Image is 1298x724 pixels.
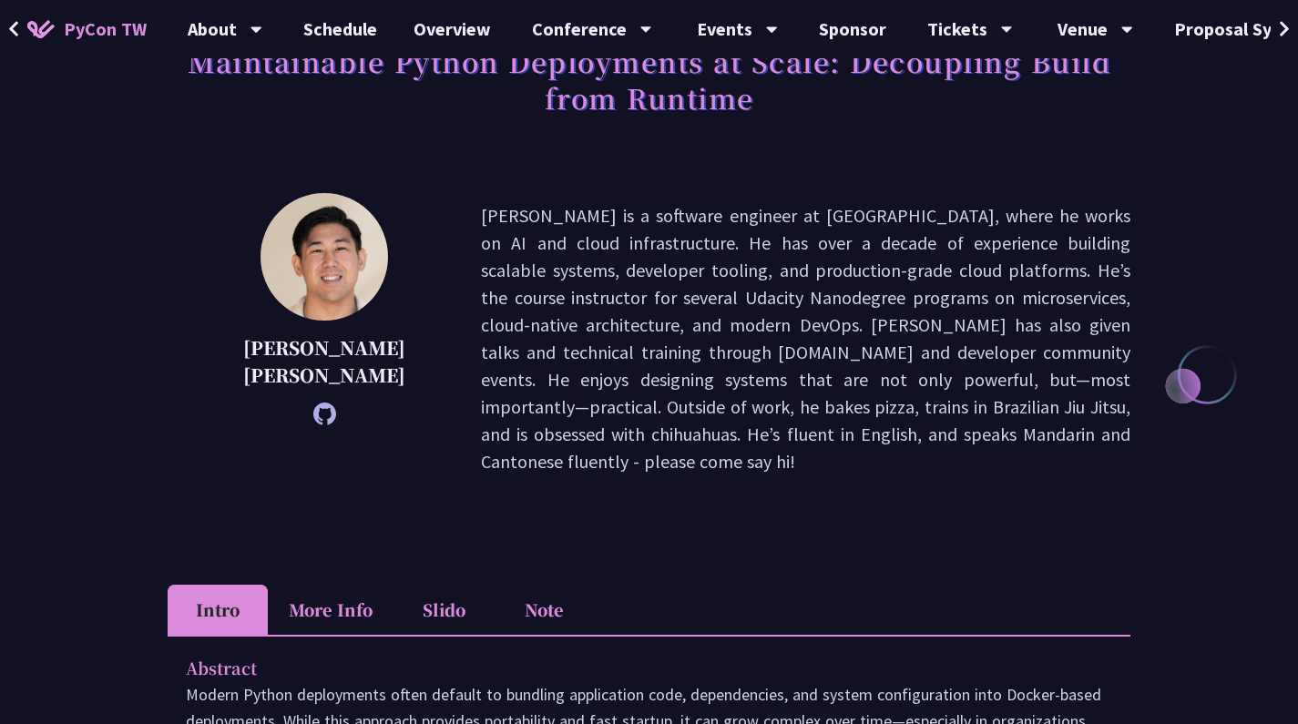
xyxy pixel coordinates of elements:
li: Intro [168,585,268,635]
li: More Info [268,585,393,635]
p: [PERSON_NAME] is a software engineer at [GEOGRAPHIC_DATA], where he works on AI and cloud infrast... [481,202,1130,475]
img: Justin Lee [261,193,388,321]
li: Slido [393,585,494,635]
span: PyCon TW [64,15,147,43]
li: Note [494,585,594,635]
p: [PERSON_NAME] [PERSON_NAME] [213,334,435,389]
p: Abstract [186,655,1076,681]
a: PyCon TW [9,6,165,52]
img: Home icon of PyCon TW 2025 [27,20,55,38]
h1: Maintainable Python Deployments at Scale: Decoupling Build from Runtime [168,34,1130,125]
